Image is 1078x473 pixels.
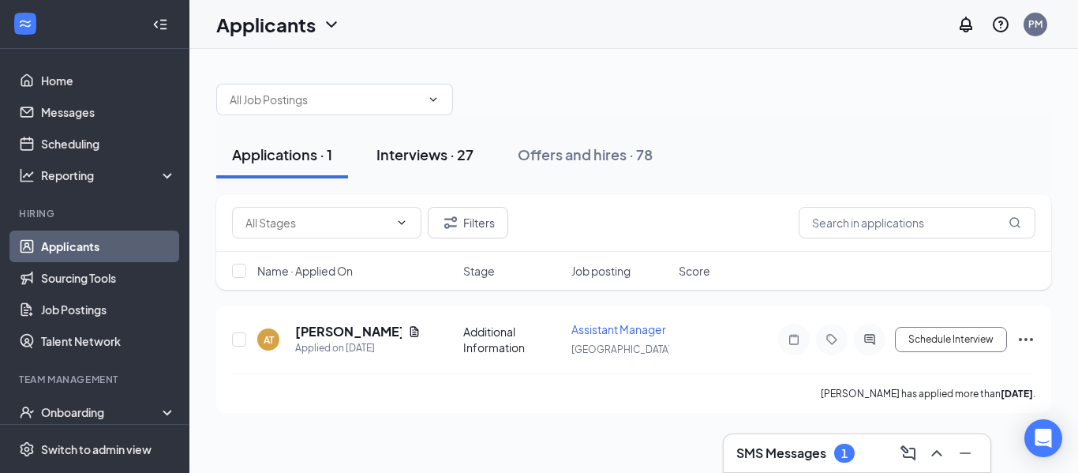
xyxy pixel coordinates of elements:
[841,447,848,460] div: 1
[571,343,672,355] span: [GEOGRAPHIC_DATA]
[860,333,879,346] svg: ActiveChat
[736,445,826,462] h3: SMS Messages
[991,15,1010,34] svg: QuestionInfo
[924,441,949,466] button: ChevronUp
[19,404,35,420] svg: UserCheck
[264,333,274,347] div: AT
[799,207,1035,238] input: Search in applications
[19,373,173,386] div: Team Management
[376,145,473,164] div: Interviews · 27
[408,325,421,338] svg: Document
[41,65,176,96] a: Home
[17,16,33,32] svg: WorkstreamLogo
[896,441,921,466] button: ComposeMessage
[463,324,562,355] div: Additional Information
[295,340,421,356] div: Applied on [DATE]
[41,404,163,420] div: Onboarding
[821,387,1035,400] p: [PERSON_NAME] has applied more than .
[1016,330,1035,349] svg: Ellipses
[463,263,495,279] span: Stage
[230,91,421,108] input: All Job Postings
[19,207,173,220] div: Hiring
[216,11,316,38] h1: Applicants
[895,327,1007,352] button: Schedule Interview
[41,262,176,294] a: Sourcing Tools
[41,96,176,128] a: Messages
[232,145,332,164] div: Applications · 1
[41,441,152,457] div: Switch to admin view
[1024,419,1062,457] div: Open Intercom Messenger
[953,441,978,466] button: Minimize
[395,216,408,229] svg: ChevronDown
[571,322,666,336] span: Assistant Manager
[41,294,176,325] a: Job Postings
[784,333,803,346] svg: Note
[927,444,946,463] svg: ChevronUp
[1009,216,1021,229] svg: MagnifyingGlass
[152,17,168,32] svg: Collapse
[518,145,653,164] div: Offers and hires · 78
[956,15,975,34] svg: Notifications
[19,441,35,457] svg: Settings
[41,325,176,357] a: Talent Network
[41,167,177,183] div: Reporting
[257,263,353,279] span: Name · Applied On
[322,15,341,34] svg: ChevronDown
[295,323,402,340] h5: [PERSON_NAME]
[427,93,440,106] svg: ChevronDown
[41,128,176,160] a: Scheduling
[441,213,460,232] svg: Filter
[19,167,35,183] svg: Analysis
[1028,17,1042,31] div: PM
[571,263,631,279] span: Job posting
[956,444,975,463] svg: Minimize
[899,444,918,463] svg: ComposeMessage
[245,214,389,231] input: All Stages
[679,263,710,279] span: Score
[428,207,508,238] button: Filter Filters
[1001,388,1033,400] b: [DATE]
[41,231,176,262] a: Applicants
[822,333,841,346] svg: Tag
